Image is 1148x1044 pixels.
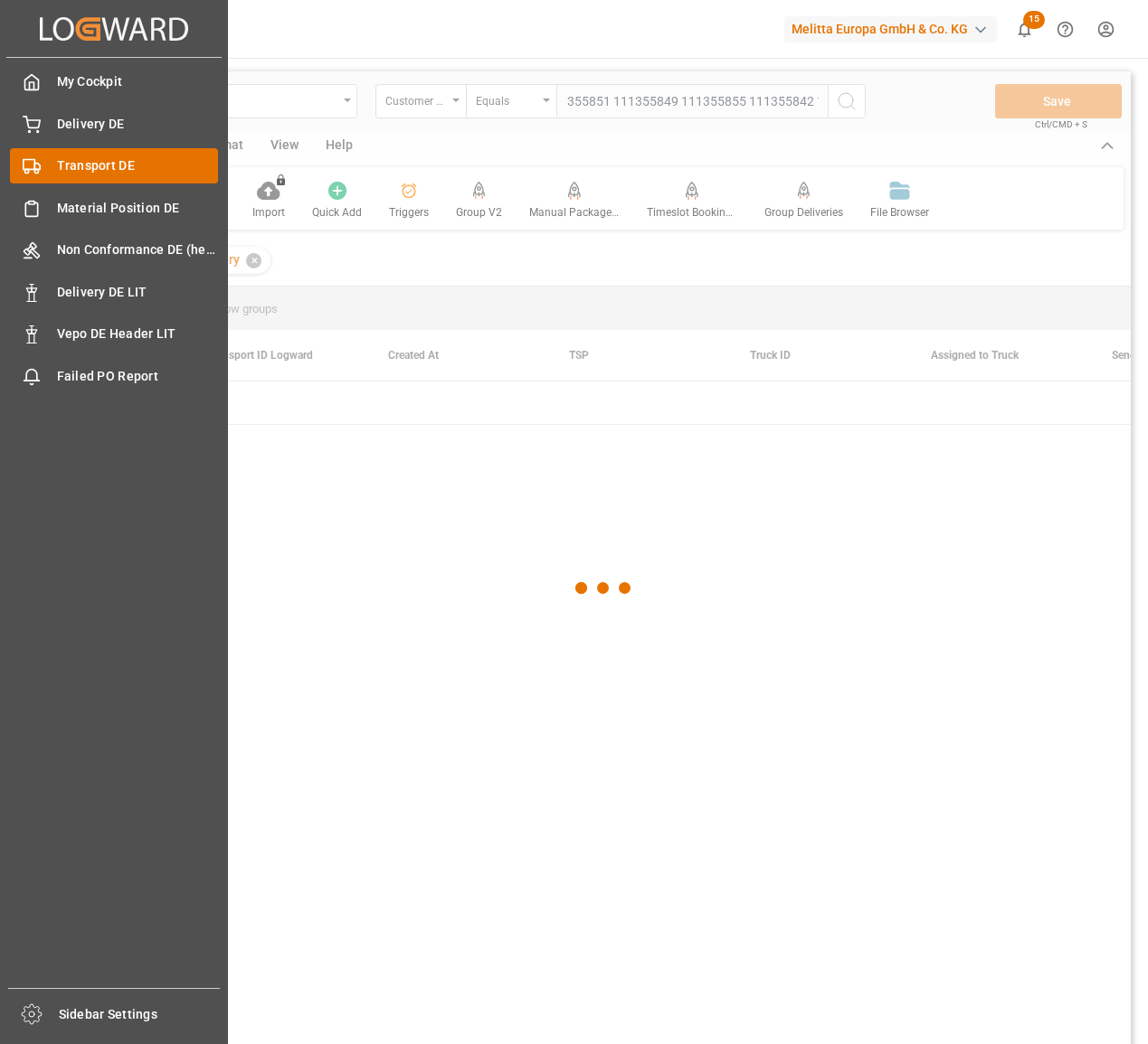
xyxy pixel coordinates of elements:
[10,106,218,141] a: Delivery DE
[1004,9,1045,50] button: show 15 new notifications
[10,316,218,352] a: Vepo DE Header LIT
[57,199,219,218] span: Material Position DE
[57,156,219,175] span: Transport DE
[57,240,219,259] span: Non Conformance DE (header)
[57,324,219,343] span: Vepo DE Header LIT
[10,358,218,393] a: Failed PO Report
[10,148,218,183] a: Transport DE
[10,64,218,99] a: My Cockpit
[784,12,1004,46] button: Melitta Europa GmbH & Co. KG
[57,72,219,91] span: My Cockpit
[57,115,219,134] span: Delivery DE
[57,367,219,386] span: Failed PO Report
[10,190,218,225] a: Material Position DE
[57,283,219,302] span: Delivery DE LIT
[10,274,218,309] a: Delivery DE LIT
[784,16,997,42] div: Melitta Europa GmbH & Co. KG
[10,232,218,268] a: Non Conformance DE (header)
[1023,11,1045,29] span: 15
[1045,9,1086,50] button: Help Center
[59,1005,221,1024] span: Sidebar Settings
